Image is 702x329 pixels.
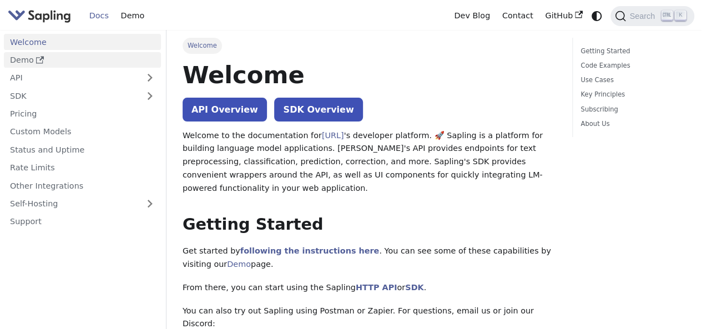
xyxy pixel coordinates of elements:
[4,124,161,140] a: Custom Models
[4,88,139,104] a: SDK
[496,7,539,24] a: Contact
[580,75,682,85] a: Use Cases
[240,246,379,255] a: following the instructions here
[227,260,251,269] a: Demo
[4,106,161,122] a: Pricing
[4,141,161,158] a: Status and Uptime
[83,7,115,24] a: Docs
[675,11,686,21] kbd: K
[183,281,556,295] p: From there, you can start using the Sapling or .
[4,34,161,50] a: Welcome
[183,38,556,53] nav: Breadcrumbs
[183,245,556,271] p: Get started by . You can see some of these capabilities by visiting our page.
[405,283,423,292] a: SDK
[4,196,161,212] a: Self-Hosting
[4,214,161,230] a: Support
[580,119,682,129] a: About Us
[183,60,556,90] h1: Welcome
[580,60,682,71] a: Code Examples
[4,160,161,176] a: Rate Limits
[183,129,556,195] p: Welcome to the documentation for 's developer platform. 🚀 Sapling is a platform for building lang...
[626,12,661,21] span: Search
[8,8,75,24] a: Sapling.ai
[8,8,71,24] img: Sapling.ai
[274,98,362,122] a: SDK Overview
[4,52,161,68] a: Demo
[139,70,161,86] button: Expand sidebar category 'API'
[4,178,161,194] a: Other Integrations
[139,88,161,104] button: Expand sidebar category 'SDK'
[356,283,397,292] a: HTTP API
[580,104,682,115] a: Subscribing
[115,7,150,24] a: Demo
[580,89,682,100] a: Key Principles
[322,131,344,140] a: [URL]
[589,8,605,24] button: Switch between dark and light mode (currently system mode)
[183,38,222,53] span: Welcome
[580,46,682,57] a: Getting Started
[448,7,496,24] a: Dev Blog
[539,7,588,24] a: GitHub
[4,70,139,86] a: API
[183,215,556,235] h2: Getting Started
[183,98,267,122] a: API Overview
[610,6,694,26] button: Search (Ctrl+K)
